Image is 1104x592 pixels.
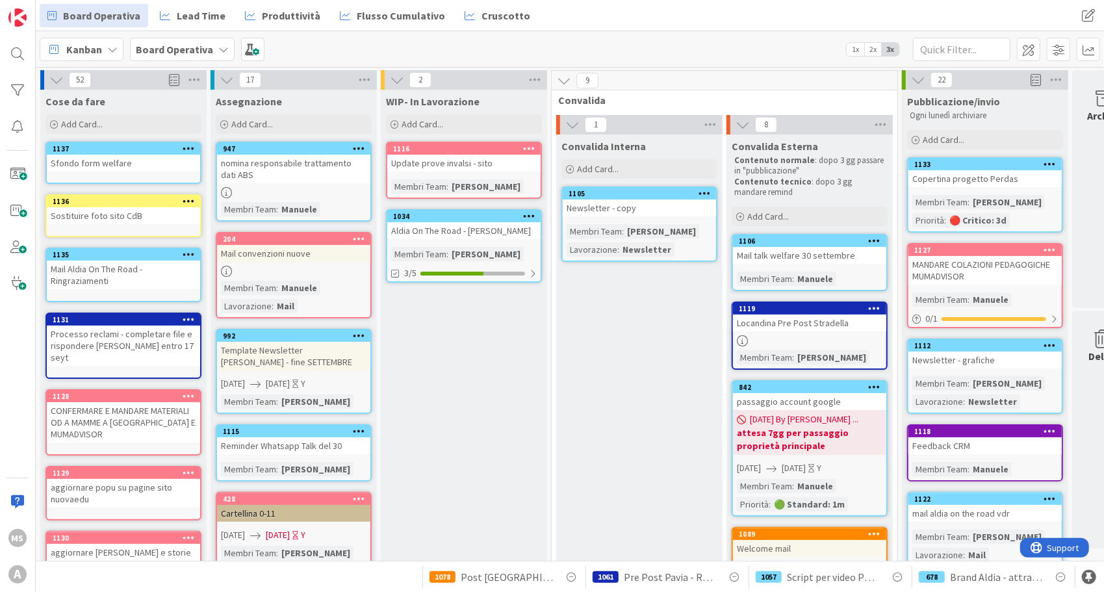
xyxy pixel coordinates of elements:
div: 428 [217,493,370,505]
div: Manuele [969,292,1012,307]
div: 1105 [563,188,716,199]
div: 947nomina responsabile trattamento dati ABS [217,143,370,183]
div: 1112 [908,340,1062,352]
span: Kanban [66,42,102,57]
a: 1137Sfondo form welfare [45,142,201,184]
div: 1137Sfondo form welfare [47,143,200,172]
a: 1034Aldia On The Road - [PERSON_NAME]Membri Team:[PERSON_NAME]3/5 [386,209,542,283]
span: : [276,202,278,216]
span: Script per video PROMO CE [787,569,879,585]
div: 1135 [47,249,200,261]
div: [PERSON_NAME] [969,195,1045,209]
div: 1133 [914,160,1062,169]
div: 1115Reminder Whatsapp Talk del 30 [217,426,370,454]
span: : [272,299,274,313]
div: 1128 [53,392,200,401]
span: : [792,350,794,365]
span: 3/5 [404,266,417,280]
a: 204Mail convenzioni nuoveMembri Team:ManueleLavorazione:Mail [216,232,372,318]
div: Membri Team [737,479,792,493]
div: 1133 [908,159,1062,170]
div: Membri Team [737,272,792,286]
div: nomina responsabile trattamento dati ABS [217,155,370,183]
div: 1133Copertina progetto Perdas [908,159,1062,187]
p: : dopo 3 gg mandare remind [734,177,885,198]
span: : [446,247,448,261]
div: 1130 [47,532,200,544]
span: : [622,224,624,238]
span: : [446,179,448,194]
a: 1105Newsletter - copyMembri Team:[PERSON_NAME]Lavorazione:Newsletter [561,187,717,262]
div: 1129 [53,469,200,478]
a: Board Operativa [40,4,148,27]
a: 1119Locandina Pre Post StradellaMembri Team:[PERSON_NAME] [732,302,888,370]
input: Quick Filter... [913,38,1010,61]
div: 1135 [53,250,200,259]
div: 842passaggio account google [733,381,886,410]
span: Add Card... [402,118,443,130]
div: 1089 [733,528,886,540]
div: 1131 [53,315,200,324]
div: 1034 [393,212,541,221]
div: 1118Feedback CRM [908,426,1062,454]
div: 1131Processo reclami - completare file e rispondere [PERSON_NAME] entro 17 seyt [47,314,200,366]
div: Mail convenzioni nuove [217,245,370,262]
div: 1034 [387,211,541,222]
div: 1115 [223,427,370,436]
div: 1136Sostituire foto sito CdB [47,196,200,224]
div: 1127MANDARE COLAZIONI PEDAGOGICHE MUMADVISOR [908,244,1062,285]
div: 0/1 [908,311,1062,327]
a: 1136Sostituire foto sito CdB [45,194,201,237]
div: 1137 [47,143,200,155]
span: : [968,292,969,307]
div: 428 [223,495,370,504]
div: Membri Team [912,376,968,391]
span: Brand Aldia - attrattività [950,569,1042,585]
div: [PERSON_NAME] [969,376,1045,391]
div: [PERSON_NAME] [448,179,524,194]
a: 947nomina responsabile trattamento dati ABSMembri Team:Manuele [216,142,372,222]
div: Manuele [969,462,1012,476]
a: 992Template Newsletter [PERSON_NAME] - fine SETTEMBRE[DATE][DATE]YMembri Team:[PERSON_NAME] [216,329,372,414]
a: 1128CONFERMARE E MANDARE MATERIALI OD A MAMME A [GEOGRAPHIC_DATA] E MUMADVISOR [45,389,201,456]
div: 1034Aldia On The Road - [PERSON_NAME] [387,211,541,239]
div: Processo reclami - completare file e rispondere [PERSON_NAME] entro 17 seyt [47,326,200,366]
div: Membri Team [391,247,446,261]
div: 204 [217,233,370,245]
div: 🔴 Critico: 3d [946,213,1010,227]
div: Template Newsletter [PERSON_NAME] - fine SETTEMBRE [217,342,370,370]
span: [DATE] [221,528,245,542]
div: Membri Team [391,179,446,194]
div: Manuele [278,281,320,295]
span: : [769,497,771,511]
div: 1128CONFERMARE E MANDARE MATERIALI OD A MAMME A [GEOGRAPHIC_DATA] E MUMADVISOR [47,391,200,443]
div: 1136 [47,196,200,207]
div: 1089 [739,530,886,539]
div: 204 [223,235,370,244]
div: 1116 [387,143,541,155]
div: 1136 [53,197,200,206]
a: 1118Feedback CRMMembri Team:Manuele [907,424,1063,482]
span: : [792,479,794,493]
span: 3x [882,43,899,56]
strong: Contenuto normale [734,155,815,166]
span: 0 / 1 [925,312,938,326]
div: 1137 [53,144,200,153]
div: 1118 [908,426,1062,437]
div: Membri Team [567,224,622,238]
span: Lead Time [177,8,225,23]
span: Support [27,2,59,18]
div: [PERSON_NAME] [278,546,353,560]
div: Mail [274,299,298,313]
span: Pre Post Pavia - Re Artù! FINE AGOSTO [624,569,716,585]
div: 947 [223,144,370,153]
div: 1106 [739,237,886,246]
div: aggiornare popu su pagine sito nuovaedu [47,479,200,508]
div: Cartellina 0-11 [217,505,370,522]
span: Convalida Esterna [732,140,818,153]
div: Membri Team [737,350,792,365]
div: A [8,565,27,584]
span: : [276,394,278,409]
span: 8 [755,117,777,133]
div: Mail talk welfare 30 settembre [733,247,886,264]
